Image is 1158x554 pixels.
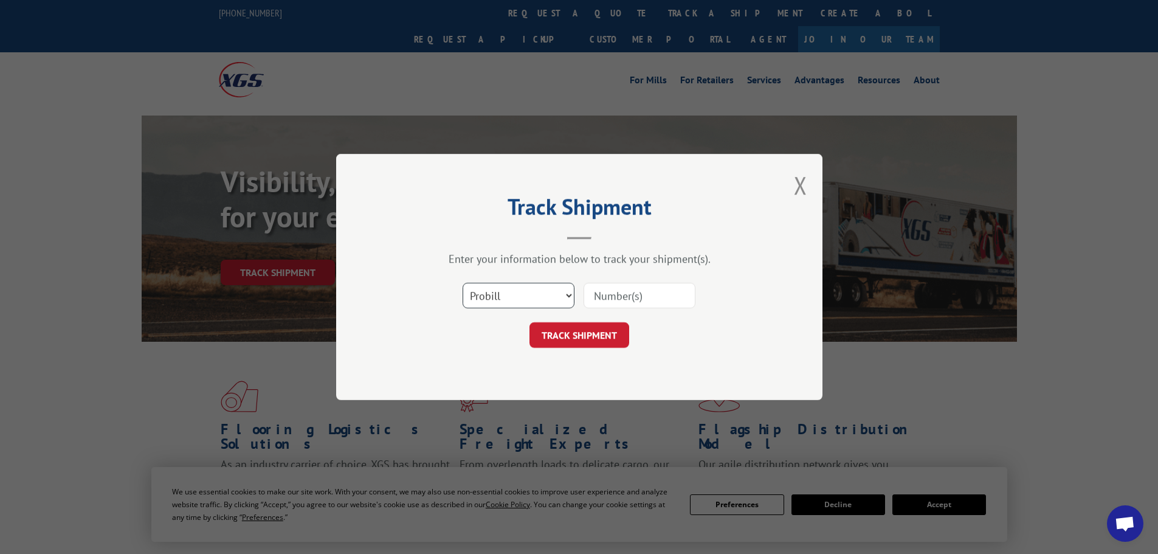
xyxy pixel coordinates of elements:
[397,252,762,266] div: Enter your information below to track your shipment(s).
[584,283,695,308] input: Number(s)
[529,322,629,348] button: TRACK SHIPMENT
[1107,505,1143,542] div: Open chat
[397,198,762,221] h2: Track Shipment
[794,169,807,201] button: Close modal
